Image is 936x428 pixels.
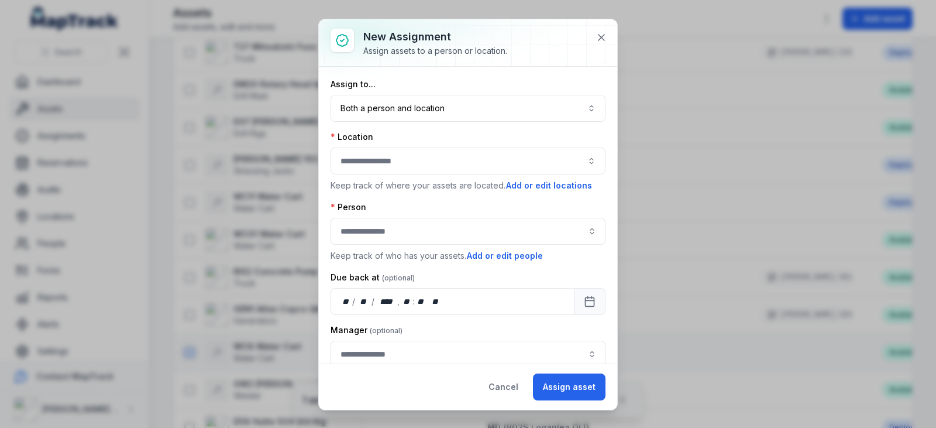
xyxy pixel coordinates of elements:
p: Keep track of where your assets are located. [331,179,605,192]
div: day, [340,296,352,307]
div: am/pm, [429,296,442,307]
button: Add or edit locations [505,179,593,192]
button: Add or edit people [466,249,543,262]
button: Cancel [479,374,528,400]
div: , [397,296,401,307]
h3: New assignment [363,29,507,45]
input: assignment-add:cf[907ad3fd-eed4-49d8-ad84-d22efbadc5a5]-label [331,341,605,368]
input: assignment-add:person-label [331,218,605,245]
label: Manager [331,324,402,336]
div: / [371,296,376,307]
div: Assign assets to a person or location. [363,45,507,57]
label: Due back at [331,272,415,283]
div: year, [376,296,397,307]
label: Location [331,131,373,143]
div: / [352,296,356,307]
label: Assign to... [331,78,376,90]
div: hour, [401,296,412,307]
div: minute, [415,296,427,307]
button: Calendar [574,288,605,315]
div: month, [356,296,372,307]
button: Assign asset [533,374,605,400]
p: Keep track of who has your assets. [331,249,605,262]
button: Both a person and location [331,95,605,122]
label: Person [331,201,366,213]
div: : [412,296,415,307]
